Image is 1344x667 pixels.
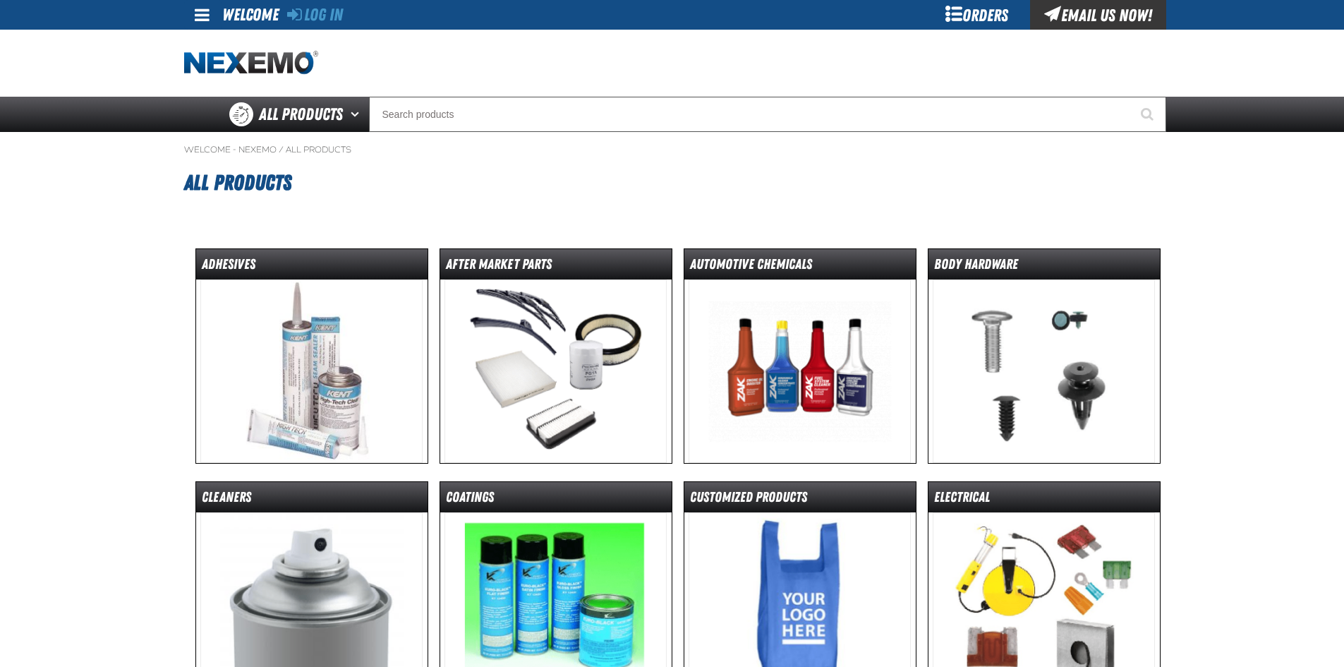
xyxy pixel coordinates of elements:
img: After Market Parts [444,280,667,463]
a: Welcome - Nexemo [184,144,277,155]
button: Start Searching [1131,97,1166,132]
a: Adhesives [195,248,428,464]
button: Open All Products pages [346,97,369,132]
a: Body Hardware [928,248,1161,464]
input: Search [369,97,1166,132]
img: Automotive Chemicals [689,280,911,463]
dt: Adhesives [196,255,428,280]
dt: After Market Parts [440,255,672,280]
img: Adhesives [200,280,423,463]
nav: Breadcrumbs [184,144,1161,155]
a: Automotive Chemicals [684,248,916,464]
img: Body Hardware [933,280,1155,463]
a: After Market Parts [440,248,672,464]
dt: Electrical [928,488,1160,512]
a: Log In [287,5,343,25]
h1: All Products [184,164,1161,202]
dt: Automotive Chemicals [684,255,916,280]
dt: Coatings [440,488,672,512]
dt: Customized Products [684,488,916,512]
dt: Cleaners [196,488,428,512]
a: Home [184,51,318,76]
img: Nexemo logo [184,51,318,76]
span: / [279,144,284,155]
a: All Products [286,144,351,155]
span: All Products [259,102,343,127]
dt: Body Hardware [928,255,1160,280]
